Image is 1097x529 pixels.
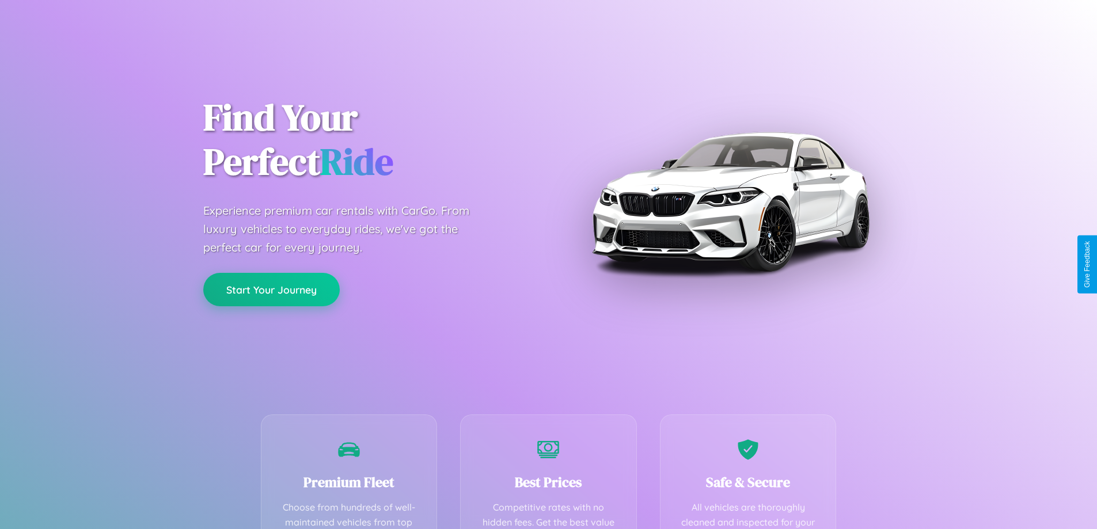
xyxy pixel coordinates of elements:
p: Experience premium car rentals with CarGo. From luxury vehicles to everyday rides, we've got the ... [203,201,491,257]
button: Start Your Journey [203,273,340,306]
h3: Best Prices [478,473,619,492]
h1: Find Your Perfect [203,96,532,184]
img: Premium BMW car rental vehicle [586,58,874,345]
h3: Premium Fleet [279,473,420,492]
div: Give Feedback [1083,241,1091,288]
span: Ride [320,136,393,187]
h3: Safe & Secure [678,473,819,492]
